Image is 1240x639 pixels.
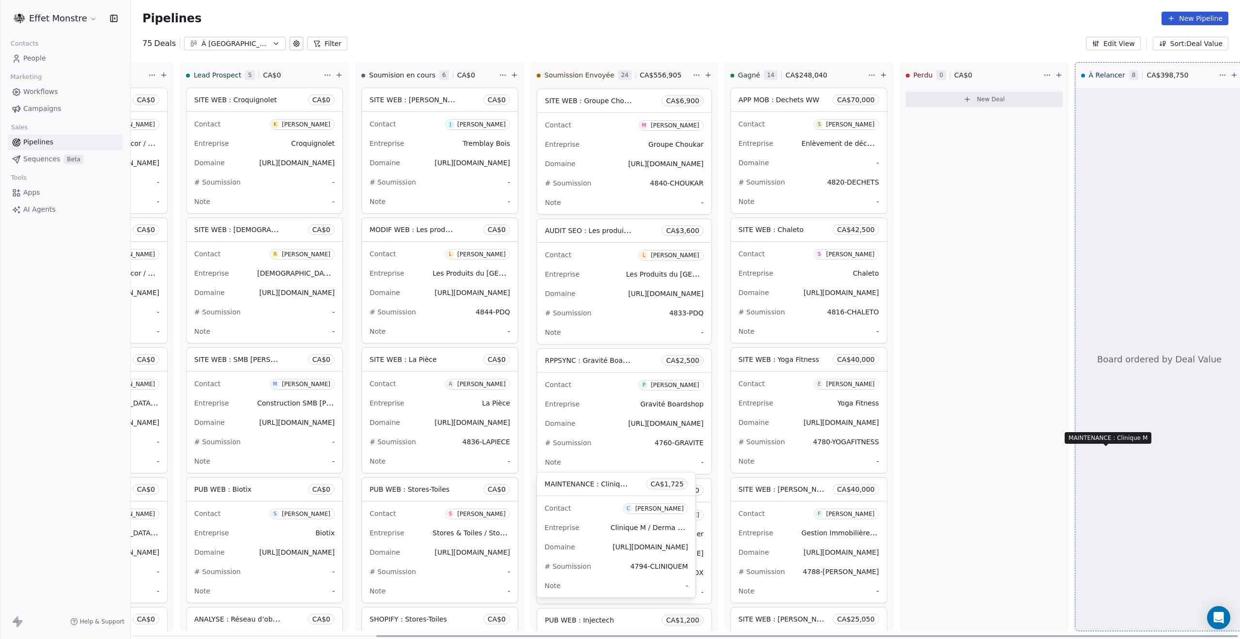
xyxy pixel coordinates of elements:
[186,88,343,214] div: SITE WEB : CroquignoletCA$0ContactK[PERSON_NAME]EntrepriseCroquignoletDomaine[URL][DOMAIN_NAME]# ...
[545,328,561,336] span: Note
[626,269,751,279] span: Les Produits du [GEOGRAPHIC_DATA]
[8,134,123,150] a: Pipelines
[370,327,386,335] span: Note
[837,484,874,494] span: CA$ 40,000
[739,356,819,363] span: SITE WEB : Yoga Fitness
[488,484,506,494] span: CA$ 0
[739,529,774,537] span: Entreprise
[369,70,435,80] span: Soumision en cours
[312,355,330,364] span: CA$ 0
[157,307,159,317] span: -
[739,140,774,147] span: Entreprise
[877,586,879,596] span: -
[370,510,396,517] span: Contact
[1086,37,1141,50] button: Edit View
[370,198,386,205] span: Note
[642,381,645,389] div: P
[786,70,827,80] span: CA$ 248,040
[157,197,159,206] span: -
[739,198,755,205] span: Note
[361,477,518,603] div: PUB WEB : Stores-ToilesCA$0ContactS[PERSON_NAME]EntrepriseStores & Toiles / StorimageDomaine[URL]...
[157,586,159,596] span: -
[361,62,497,88] div: Soumision en cours6CA$0
[545,439,591,447] span: # Soumission
[23,87,58,97] span: Workflows
[457,511,506,517] div: [PERSON_NAME]
[537,62,691,88] div: Soumission Envoyée24CA$556,905
[259,419,335,426] span: [URL][DOMAIN_NAME]
[545,356,646,365] span: RPPSYNC : Gravité Boardshop
[14,13,25,24] img: 97485486_3081046785289558_2010905861240651776_n.png
[877,327,879,336] span: -
[1129,70,1139,80] span: 8
[82,268,226,278] span: Céramique Décor / Ramacieri Soligo / Rubi
[332,177,335,187] span: -
[739,399,774,407] span: Entreprise
[370,548,400,556] span: Domaine
[610,523,814,532] span: Clinique M / Derma M / Acces M / Ton Test / [PERSON_NAME]
[370,356,437,363] span: SITE WEB : La Pièce
[627,505,630,513] div: C
[282,121,330,128] div: [PERSON_NAME]
[651,479,683,489] span: CA$ 1,725
[545,270,580,278] span: Entreprise
[877,456,879,466] span: -
[488,614,506,624] span: CA$ 0
[802,139,898,148] span: Enlèvement de déchets WW
[764,70,777,80] span: 14
[194,485,251,493] span: PUB WEB : Biotix
[370,308,416,316] span: # Soumission
[137,95,155,105] span: CA$ 0
[837,95,874,105] span: CA$ 70,000
[739,178,785,186] span: # Soumission
[545,458,561,466] span: Note
[82,398,218,407] span: [GEOGRAPHIC_DATA] Gestion Financière
[537,89,712,215] div: SITE WEB : Groupe ChoukarCA$6,900ContactM[PERSON_NAME]EntrepriseGroupe ChoukarDomaine[URL][DOMAIN...
[361,218,518,343] div: MODIF WEB : Les produits du [GEOGRAPHIC_DATA]CA$0ContactL[PERSON_NAME]EntrepriseLes Produits du [...
[23,53,46,63] span: People
[544,504,571,512] span: Contact
[157,567,159,577] span: -
[635,505,683,512] div: [PERSON_NAME]
[730,218,887,343] div: SITE WEB : ChaletoCA$42,500ContactS[PERSON_NAME]EntrepriseChaletoDomaine[URL][DOMAIN_NAME]# Soumi...
[370,485,449,493] span: PUB WEB : Stores-Toiles
[370,438,416,446] span: # Soumission
[370,419,400,426] span: Domaine
[201,39,268,49] div: À [GEOGRAPHIC_DATA]
[194,178,241,186] span: # Soumission
[312,225,330,234] span: CA$ 0
[370,587,386,595] span: Note
[544,543,575,551] span: Domaine
[370,269,404,277] span: Entreprise
[194,438,241,446] span: # Soumission
[628,290,704,297] span: [URL][DOMAIN_NAME]
[370,615,447,623] span: SHOPIFY : Stores-Toiles
[545,290,575,297] span: Domaine
[82,139,226,148] span: Céramique Décor / Ramacieri Soligo / Rubi
[544,479,636,488] span: MAINTENANCE : Clinique M
[544,70,614,80] span: Soumission Envoyée
[434,289,510,296] span: [URL][DOMAIN_NAME]
[642,122,646,129] div: M
[739,159,769,167] span: Domaine
[1147,70,1188,80] span: CA$ 398,750
[877,197,879,206] span: -
[545,179,591,187] span: # Soumission
[137,225,155,234] span: CA$ 0
[332,437,335,447] span: -
[837,399,879,407] span: Yoga Fitness
[802,528,929,537] span: Gestion Immobilière [PERSON_NAME]
[332,586,335,596] span: -
[545,160,575,168] span: Domaine
[739,269,774,277] span: Entreprise
[669,309,704,317] span: 4833-PDQ
[826,251,874,258] div: [PERSON_NAME]
[545,140,580,148] span: Entreprise
[914,70,933,80] span: Perdu
[545,420,575,427] span: Domaine
[803,568,879,576] span: 4788-[PERSON_NAME]
[194,587,210,595] span: Note
[433,528,524,537] span: Stores & Toiles / Storimage
[370,568,416,576] span: # Soumission
[137,614,155,624] span: CA$ 0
